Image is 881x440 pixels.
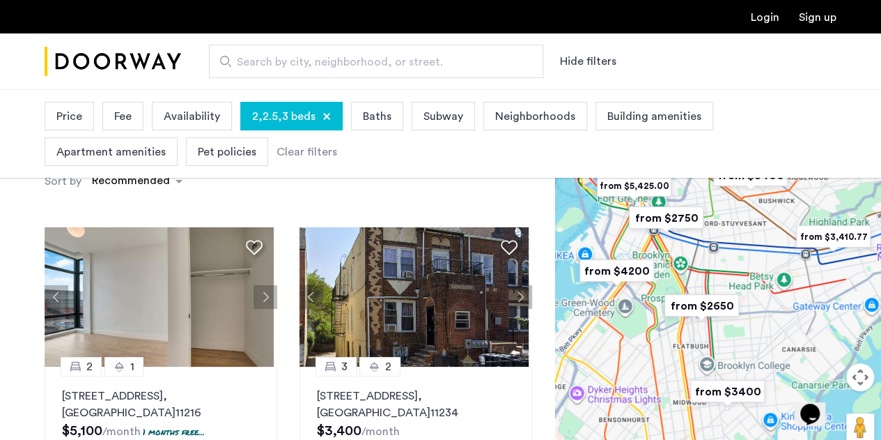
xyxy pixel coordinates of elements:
[795,384,839,426] iframe: chat widget
[86,358,93,375] span: 2
[276,144,337,160] div: Clear filters
[560,53,616,70] button: Show or hide filters
[679,370,776,413] div: from $3400
[143,426,205,438] p: 1 months free...
[586,165,683,207] div: from $5,425.00
[317,424,361,438] span: $3,400
[361,426,400,437] sub: /month
[209,45,543,78] input: Apartment Search
[102,426,141,437] sub: /month
[45,36,181,88] img: logo
[252,108,315,125] span: 2,2.5,3 beds
[56,108,82,125] span: Price
[607,108,701,125] span: Building amenities
[299,285,323,309] button: Previous apartment
[618,197,715,239] div: from $2750
[62,388,260,421] p: [STREET_ADDRESS] 11216
[198,144,256,160] span: Pet policies
[56,144,166,160] span: Apartment amenities
[653,285,750,327] div: from $2650
[45,285,68,309] button: Previous apartment
[85,169,189,194] ng-select: sort-apartment
[341,358,348,375] span: 3
[423,108,463,125] span: Subway
[799,12,836,23] a: Registration
[846,363,874,391] button: Map camera controls
[45,36,181,88] a: Cazamio Logo
[45,227,274,367] img: 2016_638673975962267132.jpeg
[568,250,665,292] div: from $4200
[254,285,277,309] button: Next apartment
[751,12,779,23] a: Login
[495,108,575,125] span: Neighborhoods
[317,388,515,421] p: [STREET_ADDRESS] 11234
[130,358,134,375] span: 1
[164,108,220,125] span: Availability
[45,173,81,190] label: Sort by
[385,358,391,375] span: 2
[508,285,532,309] button: Next apartment
[62,424,102,438] span: $5,100
[114,108,132,125] span: Fee
[363,108,391,125] span: Baths
[702,154,799,197] div: from $3400
[299,227,529,367] img: 2016_638484540295233130.jpeg
[237,54,504,70] span: Search by city, neighborhood, or street.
